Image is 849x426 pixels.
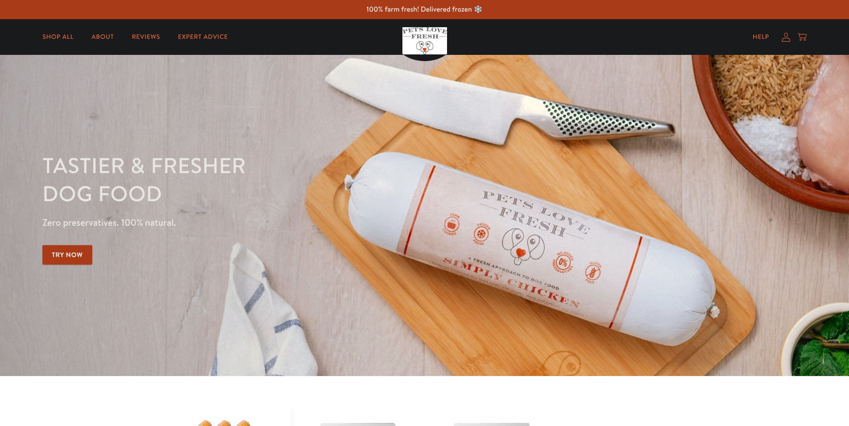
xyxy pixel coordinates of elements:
[42,152,552,208] h1: Tastier & fresher dog food
[42,215,552,231] p: Zero preservatives. 100% natural.
[745,28,776,46] a: Help
[171,28,235,46] a: Expert Advice
[124,28,167,46] a: Reviews
[42,245,92,265] a: Try Now
[84,28,121,46] a: About
[402,27,447,54] img: Pets Love Fresh
[35,28,81,46] a: Shop All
